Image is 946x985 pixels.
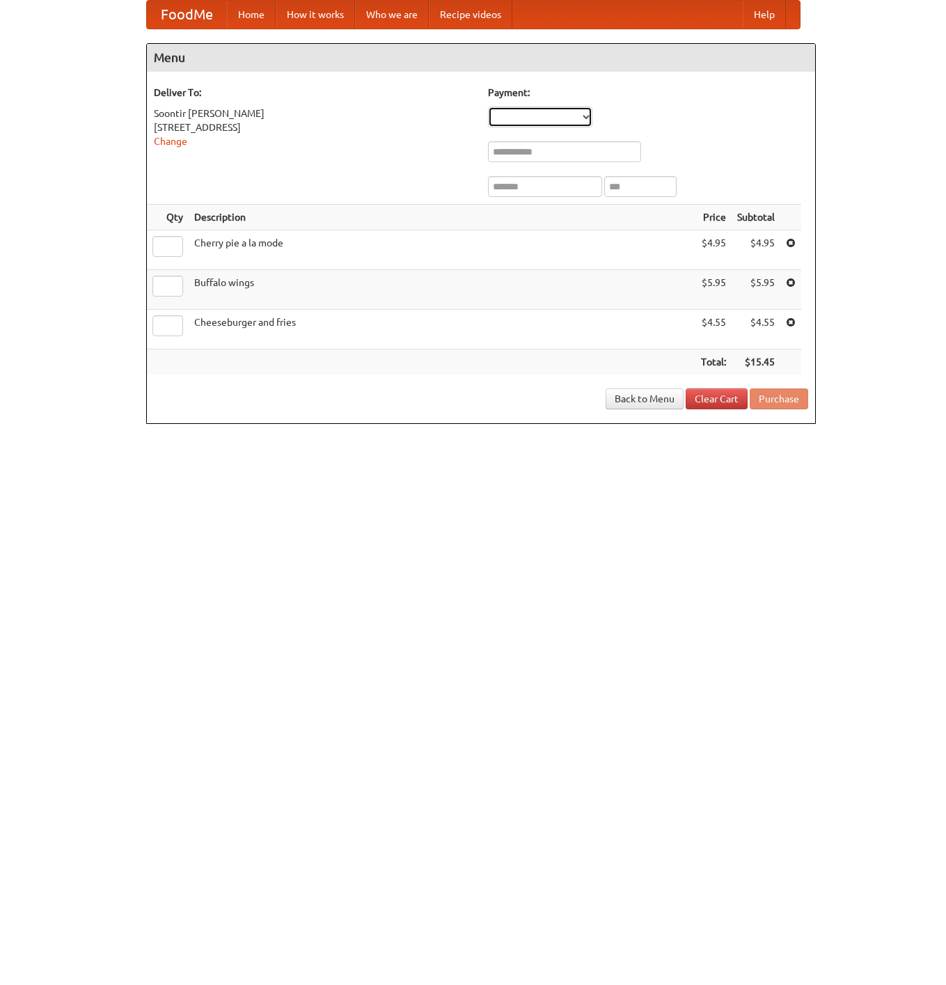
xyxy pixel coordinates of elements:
[695,310,732,349] td: $4.55
[227,1,276,29] a: Home
[154,120,474,134] div: [STREET_ADDRESS]
[732,310,780,349] td: $4.55
[189,205,695,230] th: Description
[429,1,512,29] a: Recipe videos
[732,349,780,375] th: $15.45
[695,230,732,270] td: $4.95
[154,86,474,100] h5: Deliver To:
[189,310,695,349] td: Cheeseburger and fries
[154,107,474,120] div: Soontir [PERSON_NAME]
[732,230,780,270] td: $4.95
[147,1,227,29] a: FoodMe
[695,349,732,375] th: Total:
[695,205,732,230] th: Price
[147,205,189,230] th: Qty
[686,388,748,409] a: Clear Cart
[154,136,187,147] a: Change
[276,1,355,29] a: How it works
[189,230,695,270] td: Cherry pie a la mode
[695,270,732,310] td: $5.95
[732,205,780,230] th: Subtotal
[743,1,786,29] a: Help
[189,270,695,310] td: Buffalo wings
[355,1,429,29] a: Who we are
[147,44,815,72] h4: Menu
[606,388,684,409] a: Back to Menu
[488,86,808,100] h5: Payment:
[750,388,808,409] button: Purchase
[732,270,780,310] td: $5.95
